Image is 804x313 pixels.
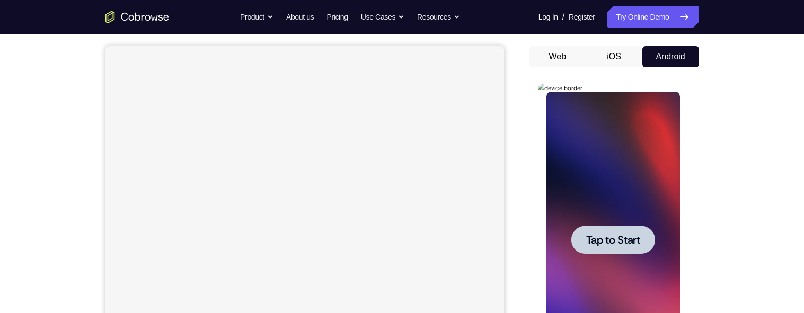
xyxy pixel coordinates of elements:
a: Pricing [326,6,348,28]
a: Log In [538,6,558,28]
span: Tap to Start [48,151,102,162]
a: Register [569,6,595,28]
button: iOS [586,46,642,67]
a: Try Online Demo [607,6,699,28]
button: Use Cases [361,6,404,28]
button: Android [642,46,699,67]
a: About us [286,6,314,28]
button: Resources [417,6,460,28]
button: Tap to Start [33,142,117,170]
span: / [562,11,564,23]
a: Go to the home page [105,11,169,23]
button: Product [240,6,273,28]
button: Web [529,46,586,67]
